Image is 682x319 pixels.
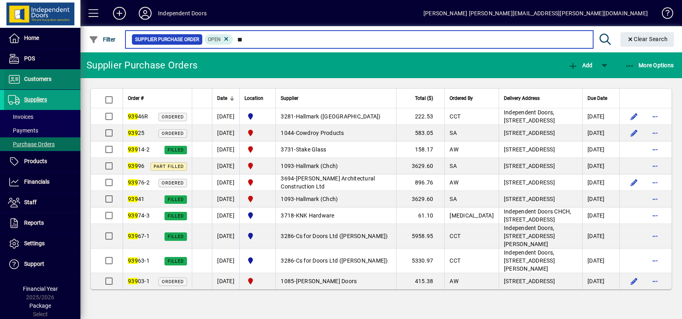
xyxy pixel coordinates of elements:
td: - [275,108,396,125]
span: 3694 [281,175,294,182]
mat-chip: Completion Status: Open [205,34,233,45]
a: Home [4,28,80,48]
em: 939 [128,146,138,153]
td: [DATE] [582,174,619,191]
a: POS [4,49,80,69]
td: [DATE] [582,191,619,207]
em: 939 [128,130,138,136]
td: [STREET_ADDRESS] [499,125,582,141]
td: [DATE] [582,273,619,289]
td: 583.05 [396,125,444,141]
div: Location [244,94,271,103]
span: Supplier [281,94,298,103]
td: - [275,158,396,174]
td: [STREET_ADDRESS] [499,158,582,174]
td: - [275,224,396,249]
span: Filled [168,147,184,153]
span: Due Date [588,94,607,103]
div: Ordered By [450,94,494,103]
span: Home [24,35,39,41]
td: Independent Doors, [STREET_ADDRESS] [499,108,582,125]
div: Date [217,94,234,103]
span: Cs for Doors Ltd ([PERSON_NAME]) [296,233,388,239]
td: 415.38 [396,273,444,289]
span: 1093 [281,163,294,169]
span: Settings [24,240,45,246]
td: [DATE] [582,249,619,273]
td: [DATE] [582,158,619,174]
span: AW [450,278,458,284]
span: Suppliers [24,96,47,103]
td: [DATE] [212,158,239,174]
span: 3286 [281,233,294,239]
button: More options [649,209,661,222]
span: Customers [24,76,51,82]
em: 939 [128,163,138,169]
td: Independent Doors, [STREET_ADDRESS][PERSON_NAME] [499,224,582,249]
td: [DATE] [212,191,239,207]
span: Christchurch [244,276,271,286]
a: Customers [4,69,80,89]
span: SA [450,130,457,136]
td: [DATE] [212,141,239,158]
button: Add [566,58,594,72]
span: Ordered [162,180,184,186]
span: 3286 [281,257,294,264]
td: [STREET_ADDRESS] [499,174,582,191]
button: More options [649,176,661,189]
td: [DATE] [212,273,239,289]
td: [DATE] [582,108,619,125]
td: [STREET_ADDRESS] [499,141,582,158]
span: Filled [168,213,184,219]
button: Edit [628,110,641,123]
a: Purchase Orders [4,137,80,151]
td: [DATE] [582,207,619,224]
div: Due Date [588,94,614,103]
span: 63-1 [128,257,150,264]
em: 939 [128,196,138,202]
a: Invoices [4,110,80,124]
td: 3629.60 [396,191,444,207]
span: Christchurch [244,161,271,171]
td: [DATE] [582,141,619,158]
span: Financial Year [23,286,58,292]
button: More options [649,110,661,123]
span: 1085 [281,278,294,284]
span: Delivery Address [504,94,540,103]
button: More options [649,126,661,139]
span: Filter [89,36,116,43]
span: Payments [8,127,38,134]
em: 939 [128,278,138,284]
span: Package [29,302,51,309]
td: 158.17 [396,141,444,158]
div: [PERSON_NAME] [PERSON_NAME][EMAIL_ADDRESS][PERSON_NAME][DOMAIN_NAME] [423,7,648,20]
td: [DATE] [212,125,239,141]
td: [STREET_ADDRESS] [499,191,582,207]
td: [DATE] [212,224,239,249]
td: [STREET_ADDRESS] [499,273,582,289]
em: 939 [128,257,138,264]
button: Filter [87,32,118,47]
span: Filled [168,197,184,202]
span: Hallmark (Chch) [296,163,338,169]
span: Christchurch [244,145,271,154]
span: Cromwell Central Otago [244,256,271,265]
button: Edit [628,275,641,288]
td: [DATE] [582,125,619,141]
button: Profile [132,6,158,21]
button: Clear [620,32,674,47]
span: 96 [128,163,144,169]
td: - [275,174,396,191]
em: 939 [128,212,138,219]
em: 939 [128,179,138,186]
span: KNK Hardware [296,212,335,219]
button: More options [649,143,661,156]
a: Financials [4,172,80,192]
span: 41 [128,196,144,202]
span: Products [24,158,47,164]
em: 939 [128,233,138,239]
span: CCT [450,233,460,239]
td: - [275,207,396,224]
span: [MEDICAL_DATA] [450,212,494,219]
span: 1093 [281,196,294,202]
